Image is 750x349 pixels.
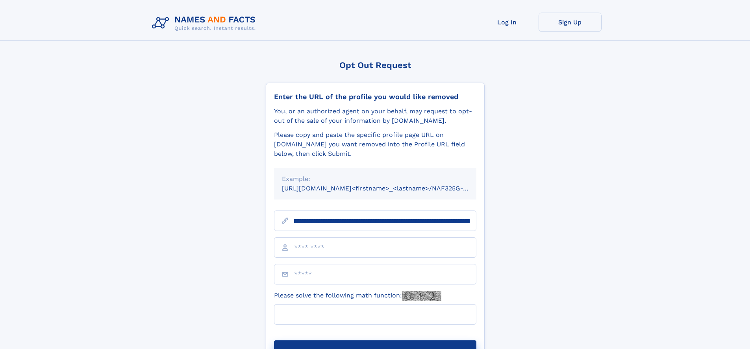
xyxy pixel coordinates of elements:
[476,13,539,32] a: Log In
[274,107,476,126] div: You, or an authorized agent on your behalf, may request to opt-out of the sale of your informatio...
[539,13,602,32] a: Sign Up
[266,60,485,70] div: Opt Out Request
[274,291,441,301] label: Please solve the following math function:
[282,174,469,184] div: Example:
[149,13,262,34] img: Logo Names and Facts
[282,185,491,192] small: [URL][DOMAIN_NAME]<firstname>_<lastname>/NAF325G-xxxxxxxx
[274,130,476,159] div: Please copy and paste the specific profile page URL on [DOMAIN_NAME] you want removed into the Pr...
[274,92,476,101] div: Enter the URL of the profile you would like removed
